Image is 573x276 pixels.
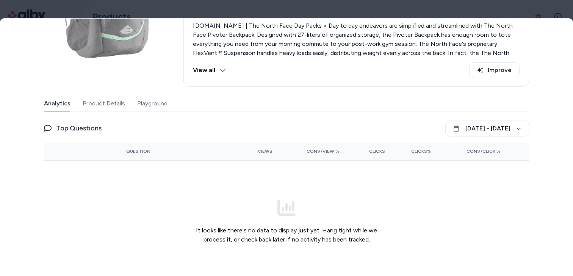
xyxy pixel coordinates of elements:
div: It looks like there's no data to display just yet. Hang tight while we process it, or check back ... [189,167,384,276]
button: Question [126,145,150,157]
span: Top Questions [56,123,102,133]
button: Analytics [44,96,70,111]
span: Conv/View % [307,148,339,154]
button: Conv/View % [285,145,340,157]
span: Conv/Click % [467,148,500,154]
button: [DATE] - [DATE] [445,121,529,136]
button: Improve [469,62,520,78]
button: Views [239,145,272,157]
span: Question [126,148,150,154]
span: Clicks [369,148,385,154]
button: Conv/Click % [443,145,500,157]
button: View all [193,62,226,78]
span: Clicks% [411,148,431,154]
button: Clicks% [397,145,431,157]
span: Views [258,148,272,154]
button: Product Details [83,96,125,111]
button: Clicks [351,145,385,157]
p: [DOMAIN_NAME] | The North Face Day Packs > Day to day endeavors are simplified and streamlined wi... [193,21,520,112]
button: Playground [137,96,168,111]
